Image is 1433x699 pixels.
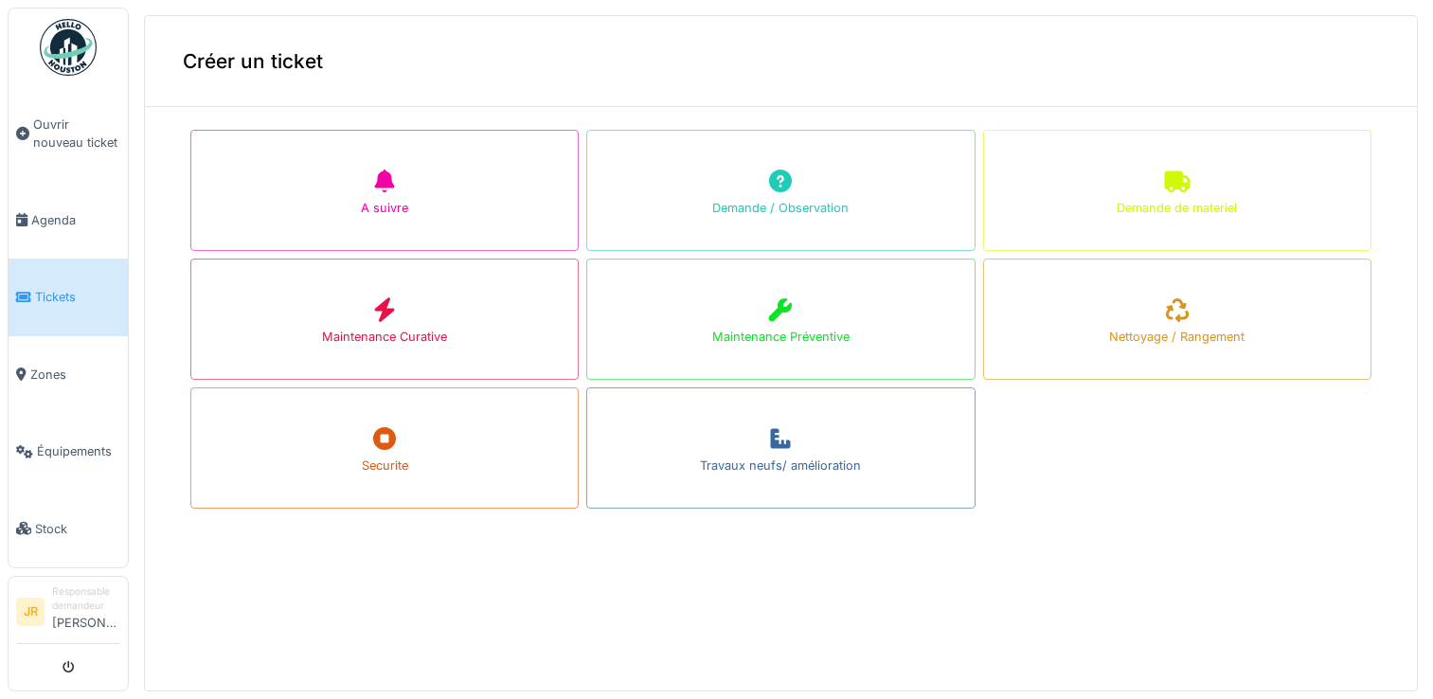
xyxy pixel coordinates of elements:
[40,19,97,76] img: Badge_color-CXgf-gQk.svg
[35,288,120,306] span: Tickets
[322,328,447,346] div: Maintenance Curative
[31,211,120,229] span: Agenda
[9,182,128,259] a: Agenda
[9,86,128,182] a: Ouvrir nouveau ticket
[52,584,120,639] li: [PERSON_NAME]
[700,457,861,475] div: Travaux neufs/ amélioration
[35,520,120,538] span: Stock
[712,328,850,346] div: Maintenance Préventive
[1109,328,1245,346] div: Nettoyage / Rangement
[9,336,128,413] a: Zones
[1117,199,1237,217] div: Demande de materiel
[9,413,128,490] a: Équipements
[16,584,120,644] a: JR Responsable demandeur[PERSON_NAME]
[362,457,408,475] div: Securite
[145,16,1417,107] div: Créer un ticket
[52,584,120,614] div: Responsable demandeur
[361,199,408,217] div: A suivre
[9,490,128,566] a: Stock
[16,598,45,626] li: JR
[712,199,849,217] div: Demande / Observation
[37,442,120,460] span: Équipements
[33,116,120,152] span: Ouvrir nouveau ticket
[9,259,128,335] a: Tickets
[30,366,120,384] span: Zones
